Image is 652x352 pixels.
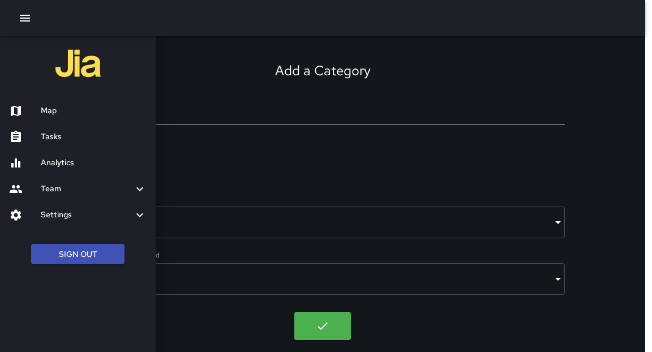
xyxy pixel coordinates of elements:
[31,244,125,265] button: Sign Out
[55,41,101,86] img: jia-logo
[41,209,133,221] h6: Settings
[41,131,147,143] h6: Tasks
[41,157,147,169] h6: Analytics
[41,183,133,195] h6: Team
[41,105,147,117] h6: Map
